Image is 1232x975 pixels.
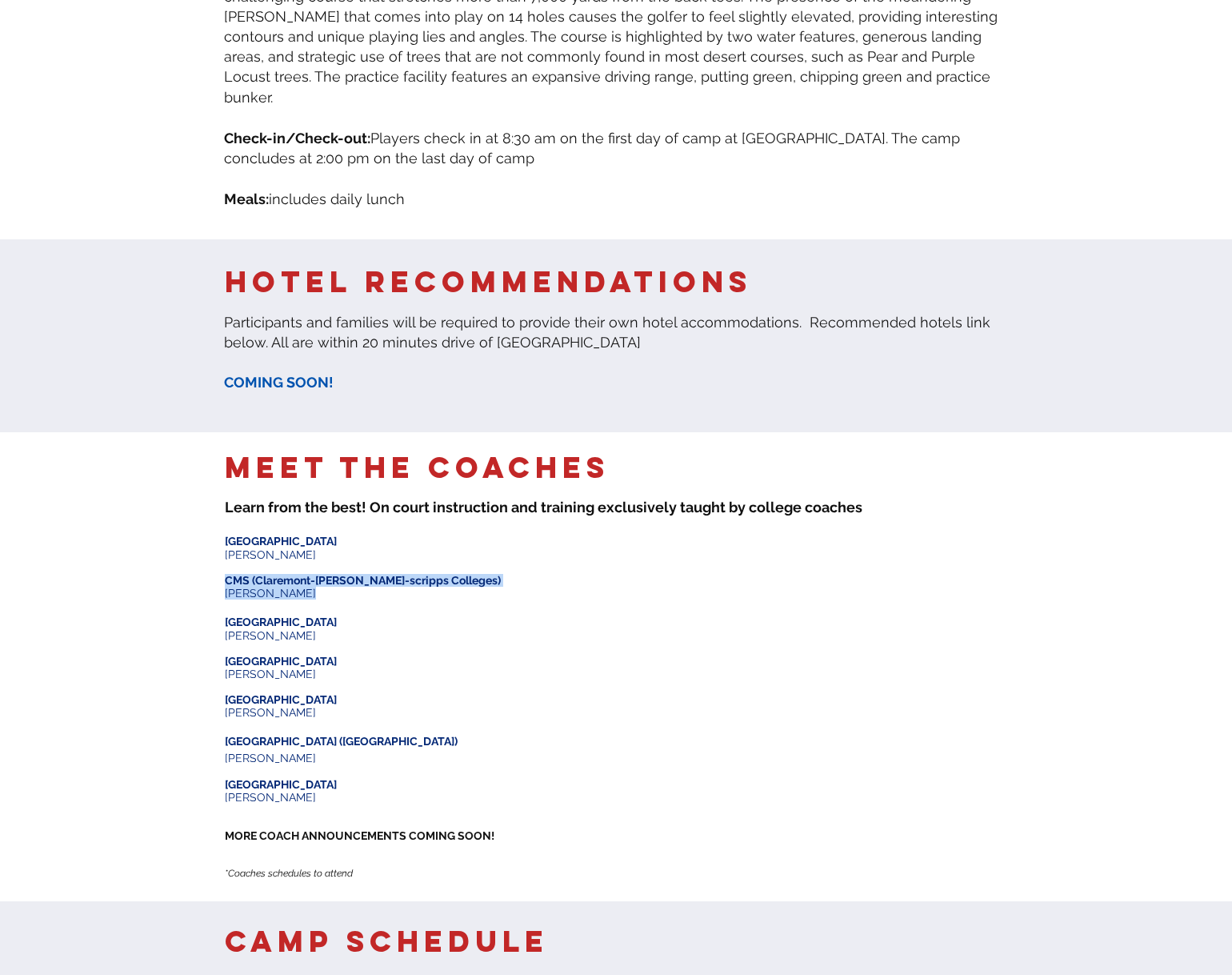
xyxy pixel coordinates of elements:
[225,449,610,486] span: Meet the Coaches
[225,868,353,879] span: *Coaches schedules to attend
[225,574,501,587] span: CMS (Claremont-[PERSON_NAME]-scripps Colleges)
[225,693,337,706] span: [GEOGRAPHIC_DATA]
[225,629,316,642] span: [PERSON_NAME]
[225,616,337,628] span: [GEOGRAPHIC_DATA]
[225,263,752,300] span: HOTEL recommendationS
[224,130,960,167] span: Players check in at 8:30 am on the first day of camp at [GEOGRAPHIC_DATA]. The camp concludes at ...
[225,829,494,842] span: MORE COACH ANNOUNCEMENTS COMING SOON!
[225,923,549,960] span: Camp Schedule
[225,499,606,516] span: Learn from the best! On court instruction and training e
[224,191,269,207] span: Meals:
[225,668,316,680] span: [PERSON_NAME]
[224,374,334,391] span: COMING SOON!
[269,191,405,207] span: includes daily lunch
[225,535,337,548] span: [GEOGRAPHIC_DATA]
[225,655,337,668] span: [GEOGRAPHIC_DATA]
[225,706,316,719] span: [PERSON_NAME]
[225,752,316,764] span: [PERSON_NAME]
[225,791,316,804] span: [PERSON_NAME]
[225,548,316,561] span: [PERSON_NAME]
[225,855,530,868] p: AN
[224,130,370,146] span: Check-in/Check-out:
[225,587,316,600] span: [PERSON_NAME]
[224,314,990,351] span: ​Participants and families will be required to provide their own hotel accommodations. Recommende...
[225,778,337,791] span: [GEOGRAPHIC_DATA]
[606,499,862,516] span: xclusively taught by college coaches
[225,735,458,748] span: [GEOGRAPHIC_DATA] ([GEOGRAPHIC_DATA])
